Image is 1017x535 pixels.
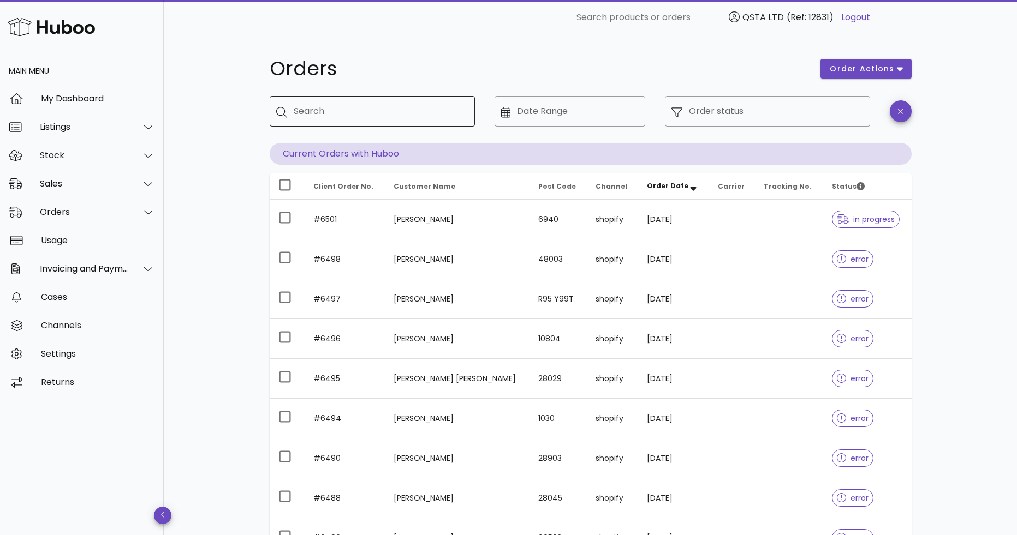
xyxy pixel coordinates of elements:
td: #6498 [305,239,385,279]
td: [DATE] [638,239,710,279]
div: Invoicing and Payments [40,263,129,274]
td: #6488 [305,478,385,518]
td: #6496 [305,319,385,359]
td: 1030 [530,399,587,438]
button: order actions [820,59,911,79]
td: [DATE] [638,279,710,319]
td: 10804 [530,319,587,359]
div: Sales [40,178,129,189]
span: order actions [829,63,895,75]
td: shopify [587,239,638,279]
td: [PERSON_NAME] [PERSON_NAME] [385,359,530,399]
td: shopify [587,399,638,438]
td: #6494 [305,399,385,438]
span: error [837,454,869,462]
span: error [837,375,869,382]
th: Customer Name [385,173,530,200]
h1: Orders [270,59,808,79]
td: shopify [587,200,638,239]
td: 6940 [530,200,587,239]
td: [DATE] [638,399,710,438]
span: Order Date [647,181,688,190]
div: My Dashboard [41,93,155,104]
th: Channel [587,173,638,200]
th: Client Order No. [305,173,385,200]
span: error [837,335,869,342]
div: Cases [41,292,155,302]
td: shopify [587,438,638,478]
div: Returns [41,377,155,387]
td: R95 Y99T [530,279,587,319]
th: Post Code [530,173,587,200]
div: Settings [41,348,155,359]
td: #6495 [305,359,385,399]
div: Channels [41,320,155,330]
td: [PERSON_NAME] [385,438,530,478]
th: Order Date: Sorted descending. Activate to remove sorting. [638,173,710,200]
img: Huboo Logo [8,15,95,39]
span: error [837,494,869,502]
div: Orders [40,207,129,217]
td: [DATE] [638,200,710,239]
td: 28903 [530,438,587,478]
span: Customer Name [394,182,455,191]
span: Tracking No. [764,182,812,191]
td: 28045 [530,478,587,518]
td: #6497 [305,279,385,319]
td: [PERSON_NAME] [385,399,530,438]
td: [PERSON_NAME] [385,200,530,239]
div: Listings [40,122,129,132]
td: [PERSON_NAME] [385,478,530,518]
td: [DATE] [638,438,710,478]
td: shopify [587,279,638,319]
th: Carrier [709,173,755,200]
a: Logout [841,11,870,24]
span: Post Code [538,182,576,191]
div: Usage [41,235,155,245]
span: error [837,295,869,303]
td: shopify [587,478,638,518]
td: shopify [587,359,638,399]
th: Status [823,173,912,200]
span: Client Order No. [313,182,373,191]
td: 48003 [530,239,587,279]
td: [PERSON_NAME] [385,279,530,319]
span: Status [832,182,865,191]
td: [DATE] [638,478,710,518]
span: error [837,255,869,263]
span: in progress [837,215,895,223]
span: QSTA LTD [742,11,784,23]
td: #6501 [305,200,385,239]
td: #6490 [305,438,385,478]
td: [PERSON_NAME] [385,239,530,279]
span: Channel [596,182,627,191]
td: [DATE] [638,319,710,359]
span: error [837,414,869,422]
td: shopify [587,319,638,359]
td: [DATE] [638,359,710,399]
th: Tracking No. [755,173,823,200]
td: 28029 [530,359,587,399]
span: (Ref: 12831) [787,11,834,23]
span: Carrier [718,182,745,191]
td: [PERSON_NAME] [385,319,530,359]
p: Current Orders with Huboo [270,143,912,165]
div: Stock [40,150,129,160]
